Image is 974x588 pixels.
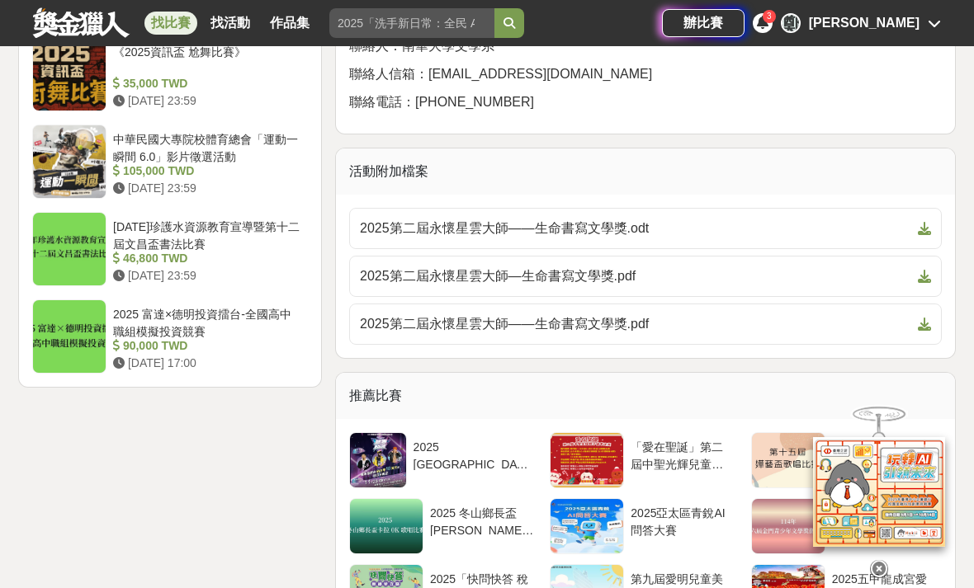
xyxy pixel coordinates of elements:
div: [DATE] 23:59 [113,267,301,285]
div: 90,000 TWD [113,337,301,355]
img: d2146d9a-e6f6-4337-9592-8cefde37ba6b.png [813,437,945,547]
span: 3 [767,12,772,21]
a: 第十五屆嬅藝盃歌唱比賽 [751,432,942,488]
div: [DATE] 23:59 [113,180,301,197]
div: [DATE] 17:00 [113,355,301,372]
input: 2025「洗手新日常：全民 ALL IN」洗手歌全台徵選 [329,8,494,38]
a: 作品集 [263,12,316,35]
div: 2025亞太區青銳AI問答大賽 [631,505,734,536]
a: 「愛在聖誕」第二屆中聖光輝兒童文學繪本比賽 [550,432,740,488]
div: 2025 冬山鄉長盃[PERSON_NAME] 0K 歌唱比賽 [430,505,533,536]
a: 2025 [GEOGRAPHIC_DATA]第二屆 全國嘻哈擂台賽 [349,432,540,488]
div: 105,000 TWD [113,162,301,180]
div: 「愛在聖誕」第二屆中聖光輝兒童文學繪本比賽 [631,439,734,470]
div: 活動附加檔案 [336,148,955,195]
a: 114年第六屆金門青少年文學獎徵文比賽 [751,498,942,554]
a: 辦比賽 [662,9,745,37]
div: 35,000 TWD [113,75,301,92]
div: 《2025資訊盃 尬舞比賽》 [113,44,301,75]
span: 2025第二屆永懷星雲大師—生命書寫文學獎.pdf [360,266,911,286]
a: 找活動 [204,12,257,35]
div: [PERSON_NAME] [809,13,920,33]
div: 2025 富達×德明投資擂台-全國高中職組模擬投資競賽 [113,306,301,337]
div: 中華民國大專院校體育總會「運動一瞬間 6.0」影片徵選活動 [113,131,301,162]
span: 聯絡電話：[PHONE_NUMBER] [349,95,534,109]
a: 中華民國大專院校體育總會「運動一瞬間 6.0」影片徵選活動 105,000 TWD [DATE] 23:59 [32,125,308,199]
a: 《2025資訊盃 尬舞比賽》 35,000 TWD [DATE] 23:59 [32,37,308,111]
a: 2025 冬山鄉長盃[PERSON_NAME] 0K 歌唱比賽 [349,498,540,554]
div: 鄭 [781,13,801,33]
div: 推薦比賽 [336,373,955,419]
span: 2025第二屆永懷星雲大師——生命書寫文學獎.pdf [360,314,911,334]
div: 2025 [GEOGRAPHIC_DATA]第二屆 全國嘻哈擂台賽 [414,439,534,470]
a: 2025 富達×德明投資擂台-全國高中職組模擬投資競賽 90,000 TWD [DATE] 17:00 [32,299,308,374]
span: 聯絡人：南華大學文學系 [349,39,494,53]
a: 2025亞太區青銳AI問答大賽 [550,498,740,554]
a: 2025第二屆永懷星雲大師——生命書寫文學獎.odt [349,208,942,249]
span: 聯絡人信箱：[EMAIL_ADDRESS][DOMAIN_NAME] [349,67,652,81]
a: 2025第二屆永懷星雲大師——生命書寫文學獎.pdf [349,303,942,345]
div: 46,800 TWD [113,250,301,267]
div: [DATE]珍護水資源教育宣導暨第十二屆文昌盃書法比賽 [113,219,301,250]
a: 2025第二屆永懷星雲大師—生命書寫文學獎.pdf [349,256,942,297]
a: 找比賽 [144,12,197,35]
span: 2025第二屆永懷星雲大師——生命書寫文學獎.odt [360,219,911,238]
a: [DATE]珍護水資源教育宣導暨第十二屆文昌盃書法比賽 46,800 TWD [DATE] 23:59 [32,212,308,286]
div: [DATE] 23:59 [113,92,301,110]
